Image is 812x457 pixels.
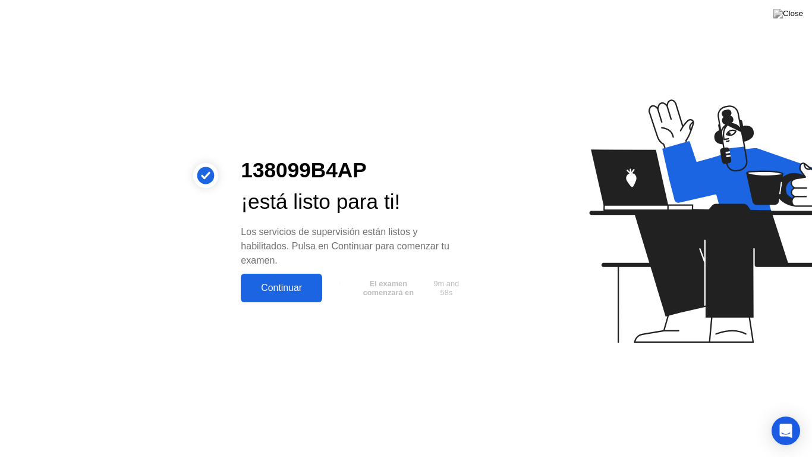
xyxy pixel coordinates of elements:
[241,225,468,268] div: Los servicios de supervisión están listos y habilitados. Pulsa en Continuar para comenzar tu examen.
[773,9,803,18] img: Close
[241,155,468,186] div: 138099B4AP
[244,283,319,293] div: Continuar
[772,417,800,445] div: Open Intercom Messenger
[241,274,322,302] button: Continuar
[241,186,468,218] div: ¡está listo para ti!
[429,279,464,297] span: 9m and 58s
[328,277,468,299] button: El examen comenzará en9m and 58s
